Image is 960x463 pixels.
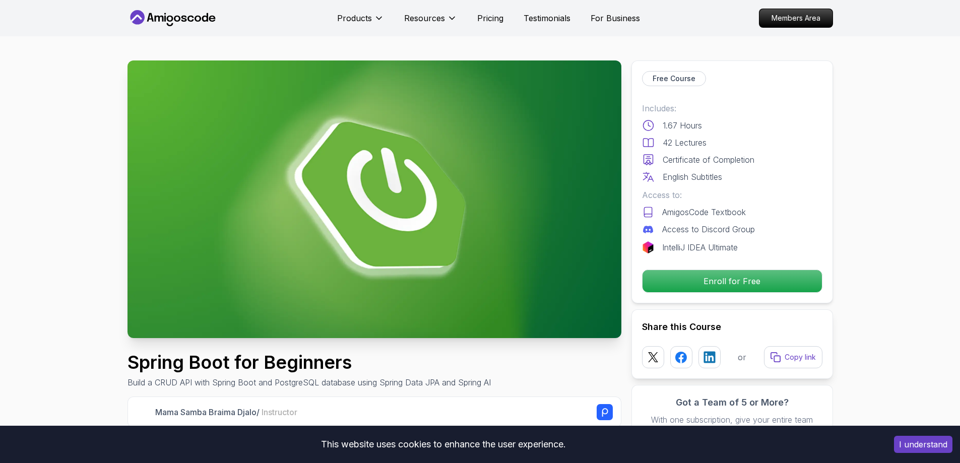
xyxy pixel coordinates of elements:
[136,405,152,420] img: Nelson Djalo
[663,137,707,149] p: 42 Lectures
[759,9,833,28] a: Members Area
[663,154,754,166] p: Certificate of Completion
[759,9,833,27] p: Members Area
[662,206,746,218] p: AmigosCode Textbook
[337,12,372,24] p: Products
[642,270,822,293] button: Enroll for Free
[337,12,384,32] button: Products
[155,406,297,418] p: Mama Samba Braima Djalo /
[662,241,738,253] p: IntelliJ IDEA Ultimate
[764,346,822,368] button: Copy link
[785,352,816,362] p: Copy link
[738,351,746,363] p: or
[524,12,570,24] a: Testimonials
[404,12,445,24] p: Resources
[477,12,503,24] a: Pricing
[642,395,822,410] h3: Got a Team of 5 or More?
[662,223,755,235] p: Access to Discord Group
[663,119,702,131] p: 1.67 Hours
[642,241,654,253] img: jetbrains logo
[262,407,297,417] span: Instructor
[643,270,822,292] p: Enroll for Free
[894,436,952,453] button: Accept cookies
[404,12,457,32] button: Resources
[653,74,695,84] p: Free Course
[642,414,822,438] p: With one subscription, give your entire team access to all courses and features.
[127,352,491,372] h1: Spring Boot for Beginners
[642,189,822,201] p: Access to:
[8,433,879,455] div: This website uses cookies to enhance the user experience.
[127,60,621,338] img: spring-boot-for-beginners_thumbnail
[642,102,822,114] p: Includes:
[127,376,491,388] p: Build a CRUD API with Spring Boot and PostgreSQL database using Spring Data JPA and Spring AI
[663,171,722,183] p: English Subtitles
[642,320,822,334] h2: Share this Course
[591,12,640,24] a: For Business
